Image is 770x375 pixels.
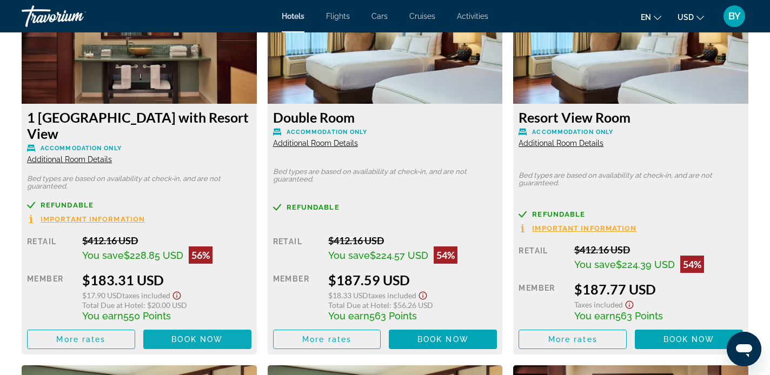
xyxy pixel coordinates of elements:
[27,109,251,142] h3: 1 [GEOGRAPHIC_DATA] with Resort View
[27,175,251,190] p: Bed types are based on availability at check-in, and are not guaranteed.
[273,168,497,183] p: Bed types are based on availability at check-in, and are not guaranteed.
[328,300,389,310] span: Total Due at Hotel
[635,330,743,349] button: Book now
[369,310,417,322] span: 563 Points
[574,259,616,270] span: You save
[368,291,416,300] span: Taxes included
[720,5,748,28] button: User Menu
[326,12,350,21] a: Flights
[123,310,171,322] span: 550 Points
[623,297,636,310] button: Show Taxes and Fees disclaimer
[41,145,122,152] span: Accommodation Only
[519,172,743,187] p: Bed types are based on availability at check-in, and are not guaranteed.
[282,12,304,21] a: Hotels
[273,139,358,148] span: Additional Room Details
[641,9,661,25] button: Change language
[82,300,143,310] span: Total Due at Hotel
[82,272,251,288] div: $183.31 USD
[574,310,615,322] span: You earn
[370,250,428,261] span: $224.57 USD
[27,155,112,164] span: Additional Room Details
[22,2,130,30] a: Travorium
[519,109,743,125] h3: Resort View Room
[27,201,251,209] a: Refundable
[287,204,340,211] span: Refundable
[27,215,145,224] button: Important Information
[457,12,488,21] a: Activities
[82,291,122,300] span: $17.90 USD
[416,288,429,300] button: Show Taxes and Fees disclaimer
[519,210,743,218] a: Refundable
[27,235,74,264] div: Retail
[273,330,381,349] button: More rates
[519,330,627,349] button: More rates
[371,12,388,21] a: Cars
[615,310,663,322] span: 563 Points
[171,335,223,344] span: Book now
[727,332,761,366] iframe: Button to launch messaging window
[678,9,704,25] button: Change currency
[519,244,566,273] div: Retail
[574,244,743,256] div: $412.16 USD
[82,300,251,310] div: : $20.00 USD
[273,235,320,264] div: Retail
[273,272,320,322] div: Member
[548,335,598,344] span: More rates
[519,281,566,322] div: Member
[273,203,497,211] a: Refundable
[82,250,124,261] span: You save
[574,300,623,309] span: Taxes included
[616,259,675,270] span: $224.39 USD
[728,11,741,22] span: BY
[122,291,170,300] span: Taxes included
[389,330,497,349] button: Book now
[273,109,497,125] h3: Double Room
[663,335,715,344] span: Book now
[417,335,469,344] span: Book now
[328,272,497,288] div: $187.59 USD
[82,310,123,322] span: You earn
[328,300,497,310] div: : $56.26 USD
[409,12,435,21] a: Cruises
[328,235,497,246] div: $412.16 USD
[641,13,651,22] span: en
[678,13,694,22] span: USD
[574,281,743,297] div: $187.77 USD
[170,288,183,300] button: Show Taxes and Fees disclaimer
[519,139,603,148] span: Additional Room Details
[27,330,135,349] button: More rates
[41,216,145,223] span: Important Information
[532,211,585,218] span: Refundable
[434,246,457,264] div: 54%
[680,256,704,273] div: 54%
[328,250,370,261] span: You save
[532,225,636,232] span: Important Information
[519,224,636,233] button: Important Information
[328,310,369,322] span: You earn
[532,129,613,136] span: Accommodation Only
[124,250,183,261] span: $228.85 USD
[41,202,94,209] span: Refundable
[82,235,251,246] div: $412.16 USD
[287,129,368,136] span: Accommodation Only
[328,291,368,300] span: $18.33 USD
[302,335,351,344] span: More rates
[27,272,74,322] div: Member
[189,246,213,264] div: 56%
[143,330,251,349] button: Book now
[56,335,105,344] span: More rates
